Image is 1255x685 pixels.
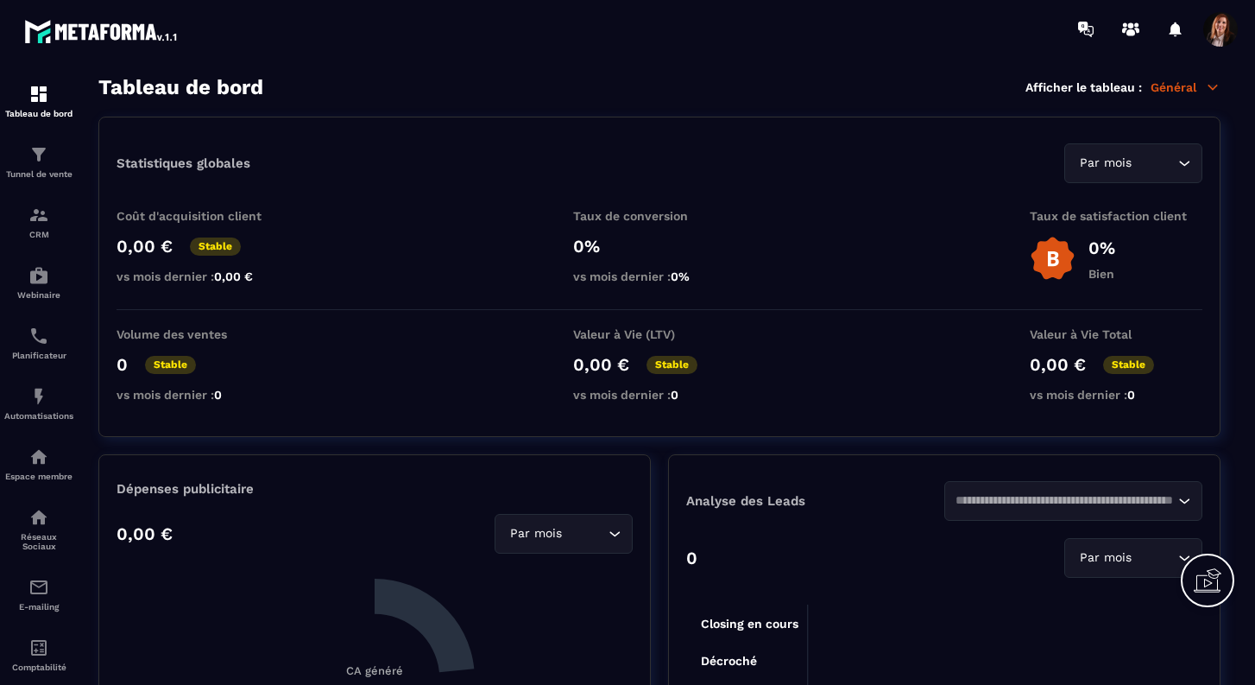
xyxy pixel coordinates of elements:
[28,447,49,467] img: automations
[214,270,253,283] span: 0,00 €
[646,356,697,374] p: Stable
[1025,80,1142,94] p: Afficher le tableau :
[1075,154,1135,173] span: Par mois
[4,109,73,118] p: Tableau de bord
[573,327,746,341] p: Valeur à Vie (LTV)
[506,524,565,543] span: Par mois
[701,617,798,631] tspan: Closing en cours
[4,434,73,494] a: automationsautomationsEspace membre
[28,144,49,165] img: formation
[4,663,73,672] p: Comptabilité
[4,411,73,421] p: Automatisations
[573,209,746,223] p: Taux de conversion
[4,602,73,612] p: E-mailing
[98,75,263,99] h3: Tableau de bord
[565,524,604,543] input: Search for option
[944,481,1202,521] div: Search for option
[117,236,173,257] p: 0,00 €
[4,169,73,179] p: Tunnel de vente
[573,354,629,375] p: 0,00 €
[1135,154,1174,173] input: Search for option
[117,155,250,171] p: Statistiques globales
[1135,549,1174,568] input: Search for option
[4,313,73,373] a: schedulerschedulerPlanificateur
[1030,236,1075,282] img: b-badge-o.b3b20ee6.svg
[1088,267,1115,281] p: Bien
[1064,538,1202,578] div: Search for option
[1030,354,1086,375] p: 0,00 €
[28,386,49,407] img: automations
[573,388,746,402] p: vs mois dernier :
[117,481,633,497] p: Dépenses publicitaire
[117,354,128,375] p: 0
[955,492,1174,511] input: Search for option
[671,388,678,402] span: 0
[28,84,49,105] img: formation
[1030,327,1202,341] p: Valeur à Vie Total
[117,523,173,544] p: 0,00 €
[1075,549,1135,568] span: Par mois
[28,577,49,598] img: email
[28,637,49,658] img: accountant
[4,532,73,551] p: Réseaux Sociaux
[4,290,73,300] p: Webinaire
[4,252,73,313] a: automationsautomationsWebinaire
[190,238,241,256] p: Stable
[4,71,73,131] a: formationformationTableau de bord
[1127,388,1135,402] span: 0
[28,326,49,346] img: scheduler
[117,270,289,283] p: vs mois dernier :
[28,507,49,528] img: social-network
[1064,143,1202,183] div: Search for option
[573,270,746,283] p: vs mois dernier :
[4,373,73,434] a: automationsautomationsAutomatisations
[117,209,289,223] p: Coût d'acquisition client
[4,494,73,564] a: social-networksocial-networkRéseaux Sociaux
[573,236,746,257] p: 0%
[1151,79,1220,95] p: Général
[4,564,73,625] a: emailemailE-mailing
[701,654,757,668] tspan: Décroché
[686,493,944,509] p: Analyse des Leads
[1030,209,1202,223] p: Taux de satisfaction client
[671,270,690,283] span: 0%
[4,131,73,192] a: formationformationTunnel de vente
[495,514,633,554] div: Search for option
[686,548,697,568] p: 0
[4,230,73,239] p: CRM
[4,472,73,481] p: Espace membre
[28,265,49,286] img: automations
[117,388,289,402] p: vs mois dernier :
[117,327,289,341] p: Volume des ventes
[1103,356,1154,374] p: Stable
[4,351,73,360] p: Planificateur
[28,205,49,225] img: formation
[145,356,196,374] p: Stable
[1088,238,1115,258] p: 0%
[4,625,73,685] a: accountantaccountantComptabilité
[1030,388,1202,402] p: vs mois dernier :
[214,388,222,402] span: 0
[4,192,73,252] a: formationformationCRM
[24,16,180,47] img: logo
